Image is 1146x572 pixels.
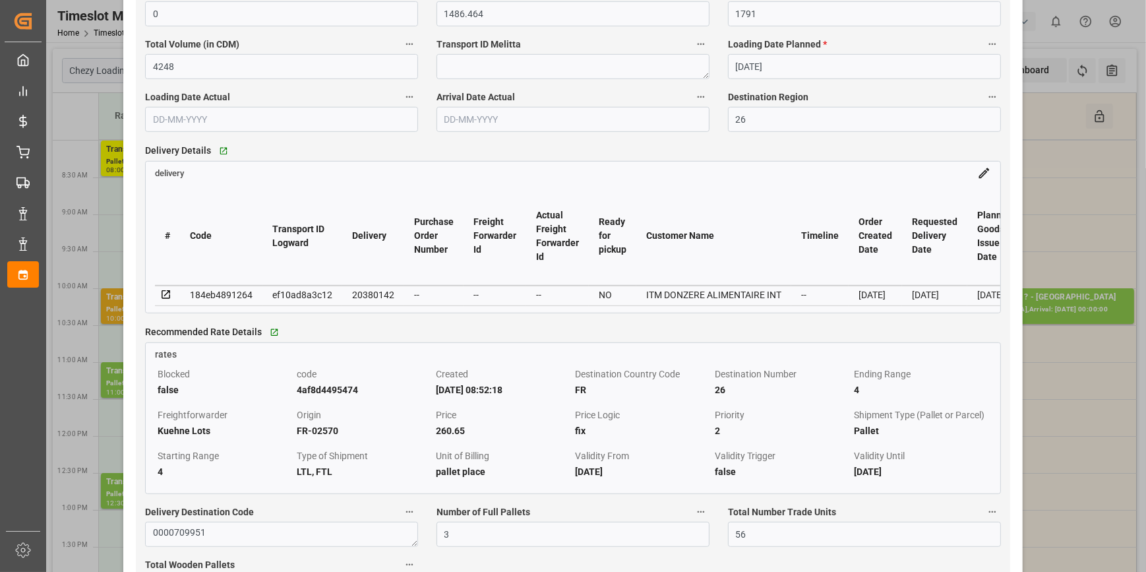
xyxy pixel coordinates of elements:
[272,287,332,303] div: ef10ad8a3c12
[473,287,516,303] div: --
[158,423,292,439] div: Kuehne Lots
[352,287,394,303] div: 20380142
[849,187,902,286] th: Order Created Date
[401,503,418,521] button: Delivery Destination Code
[190,287,253,303] div: 184eb4891264
[437,38,521,51] span: Transport ID Melitta
[404,187,464,286] th: Purchase Order Number
[401,36,418,53] button: Total Volume (in CDM)
[180,187,262,286] th: Code
[436,382,570,398] div: [DATE] 08:52:18
[977,287,1012,303] div: [DATE]
[436,423,570,439] div: 260.65
[155,349,177,360] span: rates
[145,38,239,51] span: Total Volume (in CDM)
[728,38,827,51] span: Loading Date Planned
[436,366,570,382] div: Created
[145,325,262,339] span: Recommended Rate Details
[437,90,515,104] span: Arrival Date Actual
[155,168,184,178] a: delivery
[158,366,292,382] div: Blocked
[155,187,180,286] th: #
[728,90,808,104] span: Destination Region
[967,187,1022,286] th: Planned Goods Issue Date
[297,423,431,439] div: FR-02570
[854,407,988,423] div: Shipment Type (Pallet or Parcel)
[145,558,235,572] span: Total Wooden Pallets
[692,503,709,521] button: Number of Full Pallets
[715,366,849,382] div: Destination Number
[145,144,211,158] span: Delivery Details
[692,36,709,53] button: Transport ID Melitta
[854,423,988,439] div: Pallet
[854,382,988,398] div: 4
[715,464,849,480] div: false
[436,464,570,480] div: pallet place
[984,36,1001,53] button: Loading Date Planned *
[437,107,709,132] input: DD-MM-YYYY
[715,423,849,439] div: 2
[342,187,404,286] th: Delivery
[158,382,292,398] div: false
[984,503,1001,521] button: Total Number Trade Units
[715,382,849,398] div: 26
[575,448,709,464] div: Validity From
[575,366,709,382] div: Destination Country Code
[854,448,988,464] div: Validity Until
[536,287,579,303] div: --
[791,187,849,286] th: Timeline
[297,464,431,480] div: LTL, FTL
[464,187,526,286] th: Freight Forwarder Id
[146,343,1000,362] a: rates
[728,505,836,519] span: Total Number Trade Units
[589,187,636,286] th: Ready for pickup
[297,407,431,423] div: Origin
[414,287,454,303] div: --
[526,187,589,286] th: Actual Freight Forwarder Id
[715,407,849,423] div: Priority
[436,448,570,464] div: Unit of Billing
[854,464,988,480] div: [DATE]
[145,107,418,132] input: DD-MM-YYYY
[984,88,1001,106] button: Destination Region
[145,90,230,104] span: Loading Date Actual
[297,382,431,398] div: 4af8d4495474
[692,88,709,106] button: Arrival Date Actual
[715,448,849,464] div: Validity Trigger
[262,187,342,286] th: Transport ID Logward
[575,382,709,398] div: FR
[599,287,626,303] div: NO
[155,168,184,178] span: delivery
[575,423,709,439] div: fix
[158,464,292,480] div: 4
[854,366,988,382] div: Ending Range
[158,407,292,423] div: Freightforwarder
[145,505,254,519] span: Delivery Destination Code
[158,448,292,464] div: Starting Range
[437,505,530,519] span: Number of Full Pallets
[297,448,431,464] div: Type of Shipment
[912,287,957,303] div: [DATE]
[646,287,781,303] div: ITM DONZERE ALIMENTAIRE INT
[145,522,418,547] textarea: 0000709951
[859,287,892,303] div: [DATE]
[575,464,709,480] div: [DATE]
[636,187,791,286] th: Customer Name
[728,54,1001,79] input: DD-MM-YYYY
[801,287,839,303] div: --
[297,366,431,382] div: code
[575,407,709,423] div: Price Logic
[902,187,967,286] th: Requested Delivery Date
[436,407,570,423] div: Price
[401,88,418,106] button: Loading Date Actual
